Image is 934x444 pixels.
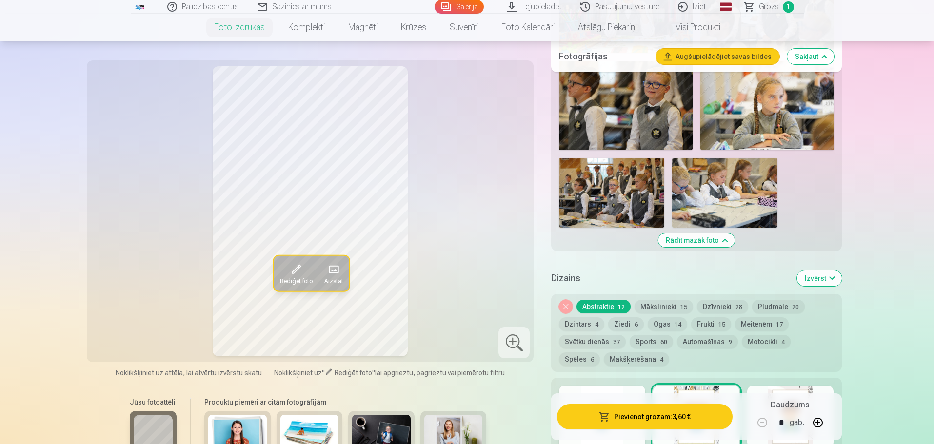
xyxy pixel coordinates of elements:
button: Ziedi6 [608,317,644,331]
span: Noklikšķiniet uz [274,369,322,377]
button: Sports60 [630,335,673,348]
button: Aizstāt [318,256,349,291]
a: Suvenīri [438,14,490,41]
span: 6 [635,321,638,328]
button: Abstraktie12 [576,300,631,313]
span: lai apgrieztu, pagrieztu vai piemērotu filtru [375,369,505,377]
span: Noklikšķiniet uz attēla, lai atvērtu izvērstu skatu [116,368,262,378]
button: Motocikli4 [742,335,791,348]
span: 1 [783,1,794,13]
button: Frukti15 [691,317,731,331]
a: Foto kalendāri [490,14,566,41]
span: 14 [675,321,681,328]
span: Rediģēt foto [335,369,372,377]
h6: Produktu piemēri ar citām fotogrāfijām [200,397,490,407]
button: Rādīt mazāk foto [658,233,735,247]
span: 15 [718,321,725,328]
button: Augšupielādējiet savas bildes [656,49,779,64]
span: 15 [680,304,687,310]
span: 60 [660,339,667,346]
h5: Fotogrāfijas [559,50,648,63]
h5: Dizains [551,271,789,285]
button: Ogas14 [648,317,687,331]
button: Mākslinieki15 [635,300,693,313]
span: 20 [792,304,799,310]
button: Spēles6 [559,352,600,366]
button: Svētku dienās37 [559,335,626,348]
button: Rediģēt foto [274,256,318,291]
a: Visi produkti [648,14,732,41]
span: " [322,369,325,377]
span: " [372,369,375,377]
a: Krūzes [389,14,438,41]
span: 6 [591,356,594,363]
h6: Jūsu fotoattēli [130,397,177,407]
span: Rediģēt foto [279,277,312,285]
span: 17 [776,321,783,328]
span: Grozs [759,1,779,13]
button: Pludmale20 [752,300,805,313]
button: Makšķerēšana4 [604,352,669,366]
span: 4 [781,339,785,346]
span: 37 [613,339,620,346]
button: Sakļaut [787,49,834,64]
a: Atslēgu piekariņi [566,14,648,41]
a: Magnēti [337,14,389,41]
img: /fa1 [135,4,145,10]
span: 9 [729,339,732,346]
div: gab. [790,411,804,434]
button: Meitenēm17 [735,317,789,331]
span: 4 [660,356,663,363]
span: Aizstāt [324,277,343,285]
button: Dzintars4 [559,317,604,331]
button: Izvērst [797,270,842,286]
a: Komplekti [277,14,337,41]
button: Pievienot grozam:3,60 € [557,404,732,429]
button: Automašīnas9 [677,335,738,348]
span: 4 [595,321,598,328]
a: Foto izdrukas [202,14,277,41]
span: 12 [618,304,625,310]
h5: Daudzums [771,399,809,411]
button: Dzīvnieki28 [697,300,748,313]
span: 28 [735,304,742,310]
